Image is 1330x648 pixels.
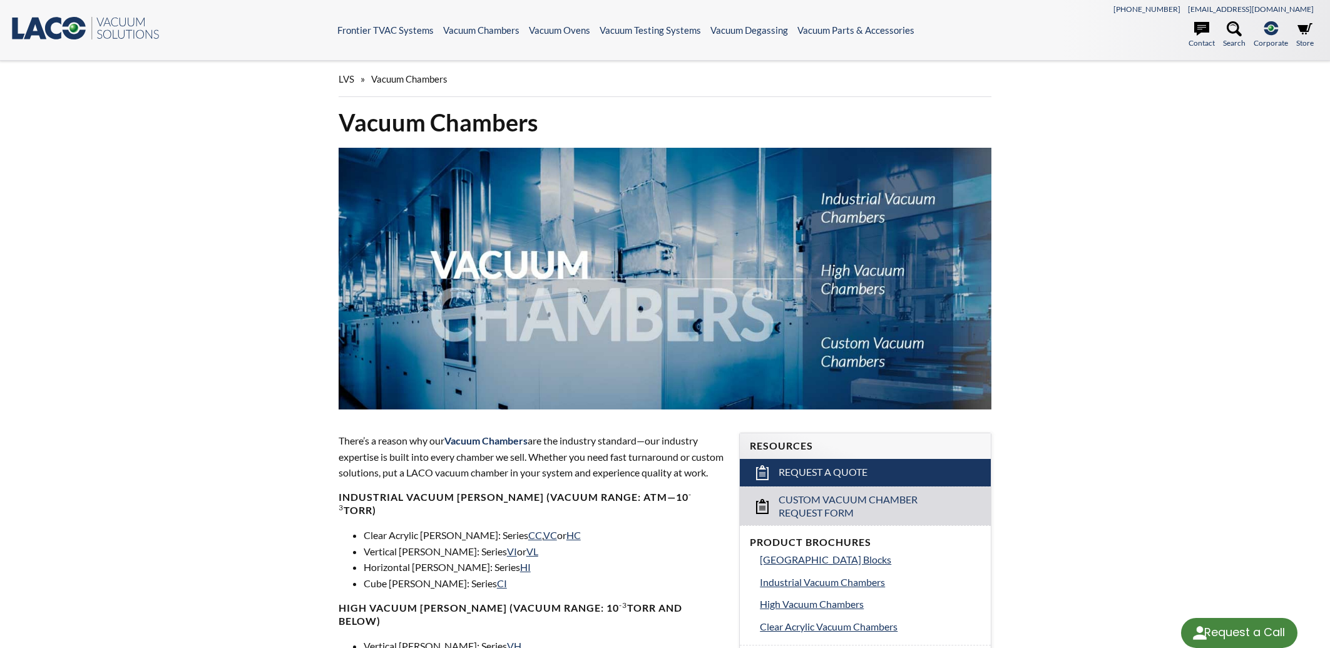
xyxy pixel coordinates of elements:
img: Vacuum Chambers [339,148,992,409]
a: [PHONE_NUMBER] [1113,4,1180,14]
div: Request a Call [1181,618,1297,648]
img: round button [1190,623,1210,643]
span: Request a Quote [779,466,867,479]
span: LVS [339,73,354,85]
a: Search [1223,21,1246,49]
li: Clear Acrylic [PERSON_NAME]: Series , or [364,527,725,543]
span: Clear Acrylic Vacuum Chambers [760,620,898,632]
a: HI [520,561,531,573]
a: [GEOGRAPHIC_DATA] Blocks [760,552,981,568]
h4: Industrial Vacuum [PERSON_NAME] (vacuum range: atm—10 Torr) [339,491,725,517]
h4: High Vacuum [PERSON_NAME] (Vacuum range: 10 Torr and below) [339,602,725,628]
a: Clear Acrylic Vacuum Chambers [760,619,981,635]
a: Vacuum Chambers [443,24,519,36]
span: Corporate [1254,37,1288,49]
a: VI [507,545,517,557]
sup: -3 [619,600,627,610]
span: High Vacuum Chambers [760,598,864,610]
div: Request a Call [1204,618,1285,647]
a: Frontier TVAC Systems [337,24,434,36]
a: HC [566,529,581,541]
h4: Product Brochures [750,536,981,549]
span: Industrial Vacuum Chambers [760,576,885,588]
span: Custom Vacuum Chamber Request Form [779,493,955,520]
a: Vacuum Parts & Accessories [797,24,914,36]
a: CI [497,577,507,589]
a: Request a Quote [740,459,991,486]
sup: -3 [339,490,692,512]
span: Vacuum Chambers [444,435,528,446]
a: Custom Vacuum Chamber Request Form [740,486,991,526]
li: Vertical [PERSON_NAME]: Series or [364,543,725,560]
span: [GEOGRAPHIC_DATA] Blocks [760,553,891,565]
a: Vacuum Ovens [529,24,590,36]
a: [EMAIL_ADDRESS][DOMAIN_NAME] [1188,4,1314,14]
a: Industrial Vacuum Chambers [760,574,981,590]
a: High Vacuum Chambers [760,596,981,612]
a: VL [526,545,538,557]
a: VC [543,529,557,541]
li: Horizontal [PERSON_NAME]: Series [364,559,725,575]
a: CC [528,529,542,541]
a: Vacuum Degassing [710,24,788,36]
span: Vacuum Chambers [371,73,448,85]
a: Contact [1189,21,1215,49]
div: » [339,61,992,97]
h1: Vacuum Chambers [339,107,992,138]
h4: Resources [750,440,981,453]
li: Cube [PERSON_NAME]: Series [364,575,725,592]
p: There’s a reason why our are the industry standard—our industry expertise is built into every cha... [339,433,725,481]
a: Vacuum Testing Systems [600,24,701,36]
a: Store [1296,21,1314,49]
